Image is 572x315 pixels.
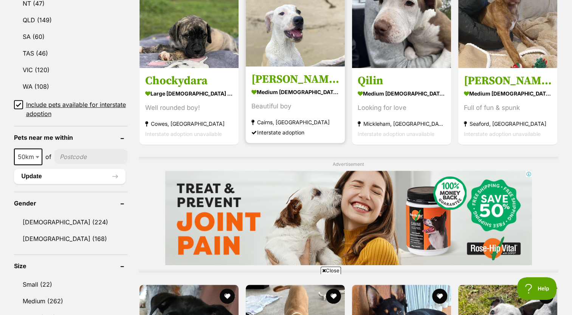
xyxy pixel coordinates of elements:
[15,151,42,162] span: 50km
[251,72,339,86] h3: [PERSON_NAME]
[352,68,451,145] a: Qilin medium [DEMOGRAPHIC_DATA] Dog Looking for love Mickleham, [GEOGRAPHIC_DATA] Interstate adop...
[14,214,127,230] a: [DEMOGRAPHIC_DATA] (224)
[145,131,222,137] span: Interstate adoption unavailable
[14,276,127,292] a: Small (22)
[145,74,233,88] h3: Chockydara
[139,157,558,273] div: Advertisement
[464,119,552,129] strong: Seaford, [GEOGRAPHIC_DATA]
[26,100,127,118] span: Include pets available for interstate adoption
[321,267,341,274] span: Close
[246,66,345,143] a: [PERSON_NAME] medium [DEMOGRAPHIC_DATA] Dog Beautiful boy Cairns, [GEOGRAPHIC_DATA] Interstate ad...
[251,86,339,97] strong: medium [DEMOGRAPHIC_DATA] Dog
[539,289,554,304] button: favourite
[14,293,127,309] a: Medium (262)
[14,169,126,184] button: Update
[14,134,127,141] header: Pets near me within
[54,150,127,164] input: postcode
[14,200,127,207] header: Gender
[517,277,557,300] iframe: Help Scout Beacon - Open
[14,45,127,61] a: TAS (46)
[140,68,239,145] a: Chockydara large [DEMOGRAPHIC_DATA] Dog Well rounded boy! Cowes, [GEOGRAPHIC_DATA] Interstate ado...
[251,101,339,111] div: Beautiful boy
[464,131,541,137] span: Interstate adoption unavailable
[358,74,445,88] h3: Qilin
[14,262,127,269] header: Size
[358,119,445,129] strong: Mickleham, [GEOGRAPHIC_DATA]
[464,74,552,88] h3: [PERSON_NAME]
[14,100,127,118] a: Include pets available for interstate adoption
[358,131,434,137] span: Interstate adoption unavailable
[14,79,127,94] a: WA (108)
[251,117,339,127] strong: Cairns, [GEOGRAPHIC_DATA]
[358,88,445,99] strong: medium [DEMOGRAPHIC_DATA] Dog
[14,29,127,45] a: SA (60)
[251,127,339,137] div: Interstate adoption
[145,119,233,129] strong: Cowes, [GEOGRAPHIC_DATA]
[14,62,127,78] a: VIC (120)
[165,171,532,265] iframe: Advertisement
[145,88,233,99] strong: large [DEMOGRAPHIC_DATA] Dog
[14,148,42,165] span: 50km
[464,103,552,113] div: Full of fun & spunk
[464,88,552,99] strong: medium [DEMOGRAPHIC_DATA] Dog
[432,289,447,304] button: favourite
[458,68,557,145] a: [PERSON_NAME] medium [DEMOGRAPHIC_DATA] Dog Full of fun & spunk Seaford, [GEOGRAPHIC_DATA] Inters...
[149,277,424,311] iframe: Advertisement
[145,103,233,113] div: Well rounded boy!
[14,12,127,28] a: QLD (149)
[14,231,127,247] a: [DEMOGRAPHIC_DATA] (168)
[45,152,51,161] span: of
[358,103,445,113] div: Looking for love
